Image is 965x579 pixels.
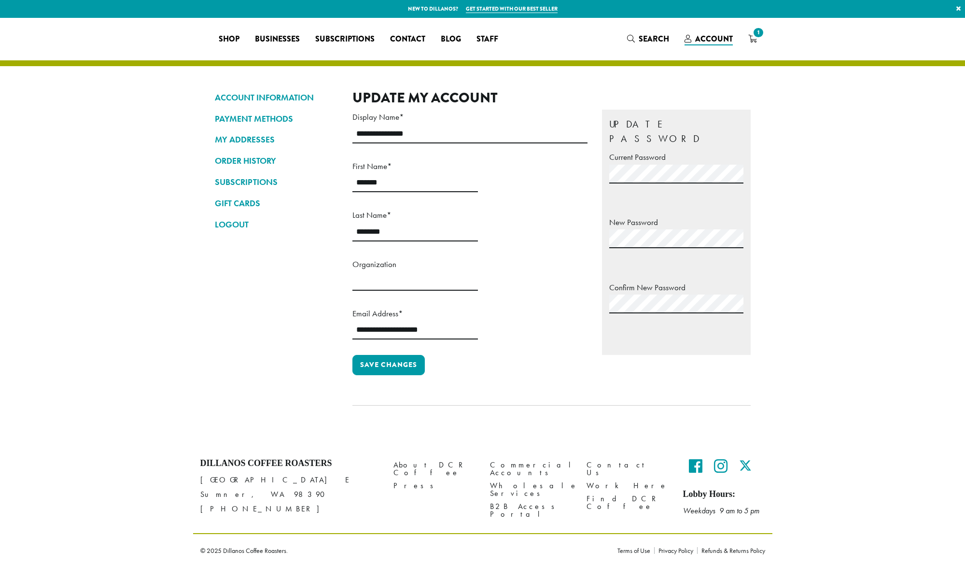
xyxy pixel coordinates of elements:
span: Account [695,33,733,44]
a: GIFT CARDS [215,195,338,212]
label: Organization [352,257,478,272]
em: Weekdays 9 am to 5 pm [683,506,759,516]
label: New Password [609,215,743,230]
a: Staff [469,31,506,47]
span: Staff [476,33,498,45]
a: Privacy Policy [654,547,697,554]
h5: Lobby Hours: [683,489,765,500]
label: Current Password [609,150,743,165]
span: Businesses [255,33,300,45]
a: PAYMENT METHODS [215,111,338,127]
nav: Account pages [215,89,338,421]
label: Email Address [352,306,478,321]
span: Search [639,33,669,44]
a: Shop [211,31,247,47]
h2: Update My Account [352,89,751,106]
button: Save changes [352,355,425,375]
span: Subscriptions [315,33,375,45]
p: © 2025 Dillanos Coffee Roasters. [200,547,603,554]
label: Display Name [352,110,587,125]
span: Contact [390,33,425,45]
a: Press [393,479,476,492]
a: SUBSCRIPTIONS [215,174,338,190]
a: Commercial Accounts [490,458,572,479]
legend: Update Password [609,117,743,146]
label: Last Name [352,208,478,223]
span: Blog [441,33,461,45]
span: Shop [219,33,239,45]
a: ORDER HISTORY [215,153,338,169]
a: Get started with our best seller [466,5,558,13]
h4: Dillanos Coffee Roasters [200,458,379,469]
a: Refunds & Returns Policy [697,547,765,554]
a: MY ADDRESSES [215,131,338,148]
p: [GEOGRAPHIC_DATA] E Sumner, WA 98390 [PHONE_NUMBER] [200,473,379,516]
a: Contact Us [587,458,669,479]
label: First Name [352,159,478,174]
a: ACCOUNT INFORMATION [215,89,338,106]
a: Terms of Use [617,547,654,554]
a: Wholesale Services [490,479,572,500]
span: 1 [752,26,765,39]
a: Search [619,31,677,47]
a: LOGOUT [215,216,338,233]
a: Find DCR Coffee [587,493,669,513]
label: Confirm New Password [609,280,743,295]
a: About DCR Coffee [393,458,476,479]
a: Work Here [587,479,669,492]
a: B2B Access Portal [490,500,572,521]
